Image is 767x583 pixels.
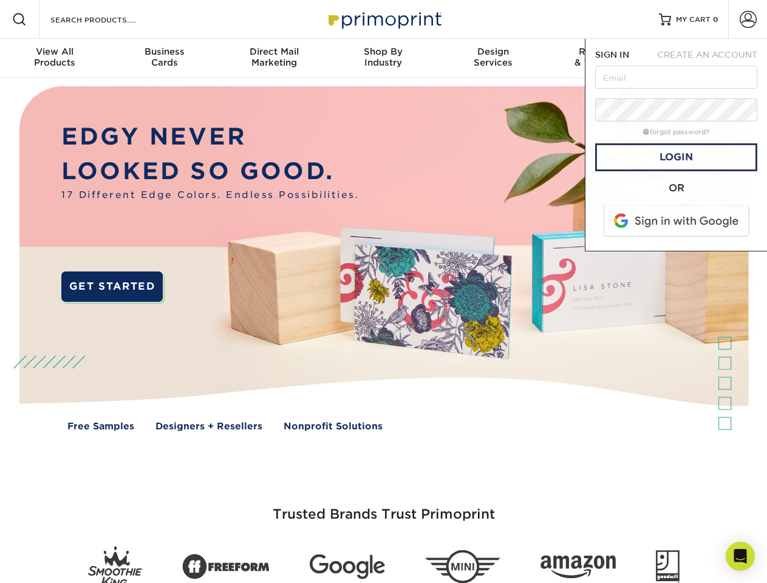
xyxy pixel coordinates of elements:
[438,46,548,68] div: Services
[595,181,757,196] div: OR
[726,542,755,571] div: Open Intercom Messenger
[109,46,219,57] span: Business
[643,128,709,136] a: forgot password?
[61,154,359,189] p: LOOKED SO GOOD.
[67,420,134,434] a: Free Samples
[219,39,329,78] a: Direct MailMarketing
[61,120,359,154] p: EDGY NEVER
[676,15,711,25] span: MY CART
[548,46,657,57] span: Resources
[595,50,629,60] span: SIGN IN
[29,477,739,537] h3: Trusted Brands Trust Primoprint
[61,271,163,302] a: GET STARTED
[595,143,757,171] a: Login
[595,66,757,89] input: Email
[329,46,438,57] span: Shop By
[3,546,103,579] iframe: Google Customer Reviews
[657,50,757,60] span: CREATE AN ACCOUNT
[219,46,329,57] span: Direct Mail
[329,46,438,68] div: Industry
[219,46,329,68] div: Marketing
[284,420,383,434] a: Nonprofit Solutions
[438,46,548,57] span: Design
[323,6,445,32] img: Primoprint
[61,188,359,202] span: 17 Different Edge Colors. Endless Possibilities.
[155,420,262,434] a: Designers + Resellers
[310,554,385,579] img: Google
[548,39,657,78] a: Resources& Templates
[540,556,616,579] img: Amazon
[49,12,168,27] input: SEARCH PRODUCTS.....
[656,550,680,583] img: Goodwill
[713,15,718,24] span: 0
[438,39,548,78] a: DesignServices
[329,39,438,78] a: Shop ByIndustry
[548,46,657,68] div: & Templates
[109,39,219,78] a: BusinessCards
[109,46,219,68] div: Cards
